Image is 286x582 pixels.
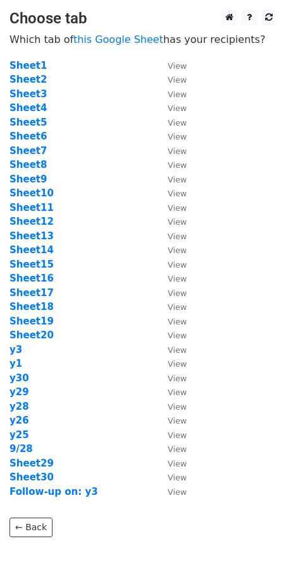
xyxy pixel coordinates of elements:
a: View [155,60,187,71]
a: Sheet29 [9,458,54,469]
a: Sheet17 [9,287,54,299]
h3: Choose tab [9,9,277,28]
small: View [168,189,187,198]
small: View [168,260,187,270]
small: View [168,132,187,141]
a: Sheet14 [9,244,54,256]
a: View [155,159,187,170]
a: Sheet11 [9,202,54,213]
a: Sheet7 [9,145,47,157]
a: View [155,88,187,100]
strong: y26 [9,415,29,426]
a: View [155,174,187,185]
a: View [155,443,187,454]
a: View [155,102,187,114]
strong: Sheet8 [9,159,47,170]
small: View [168,75,187,85]
small: View [168,160,187,170]
small: View [168,90,187,99]
a: View [155,316,187,327]
small: View [168,175,187,184]
small: View [168,61,187,71]
a: View [155,244,187,256]
small: View [168,416,187,425]
small: View [168,473,187,482]
a: Sheet19 [9,316,54,327]
small: View [168,146,187,156]
a: Sheet1 [9,60,47,71]
a: Sheet2 [9,74,47,85]
a: Sheet4 [9,102,47,114]
small: View [168,232,187,241]
small: View [168,487,187,497]
strong: Sheet15 [9,259,54,270]
a: Sheet6 [9,131,47,142]
a: View [155,372,187,384]
a: View [155,486,187,497]
a: View [155,301,187,312]
a: View [155,358,187,369]
small: View [168,274,187,283]
strong: Sheet10 [9,187,54,199]
a: View [155,187,187,199]
small: View [168,246,187,255]
small: View [168,288,187,298]
a: View [155,386,187,398]
small: View [168,374,187,383]
a: View [155,74,187,85]
a: y1 [9,358,22,369]
a: View [155,344,187,355]
small: View [168,217,187,227]
small: View [168,317,187,326]
a: View [155,429,187,441]
a: y28 [9,401,29,412]
small: View [168,345,187,355]
a: Sheet16 [9,273,54,284]
a: View [155,458,187,469]
a: View [155,131,187,142]
a: y29 [9,386,29,398]
a: y25 [9,429,29,441]
a: View [155,472,187,483]
a: Sheet12 [9,216,54,227]
a: y3 [9,344,22,355]
a: View [155,273,187,284]
a: View [155,330,187,341]
small: View [168,104,187,113]
small: View [168,302,187,312]
a: y30 [9,372,29,384]
a: Follow-up on: y3 [9,486,98,497]
a: Sheet5 [9,117,47,128]
small: View [168,431,187,440]
a: 9/28 [9,443,33,454]
a: Sheet13 [9,230,54,242]
a: Sheet3 [9,88,47,100]
a: Sheet18 [9,301,54,312]
small: View [168,459,187,468]
a: Sheet9 [9,174,47,185]
a: ← Back [9,518,53,537]
small: View [168,444,187,454]
a: View [155,145,187,157]
a: View [155,415,187,426]
a: Sheet30 [9,472,54,483]
a: View [155,202,187,213]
